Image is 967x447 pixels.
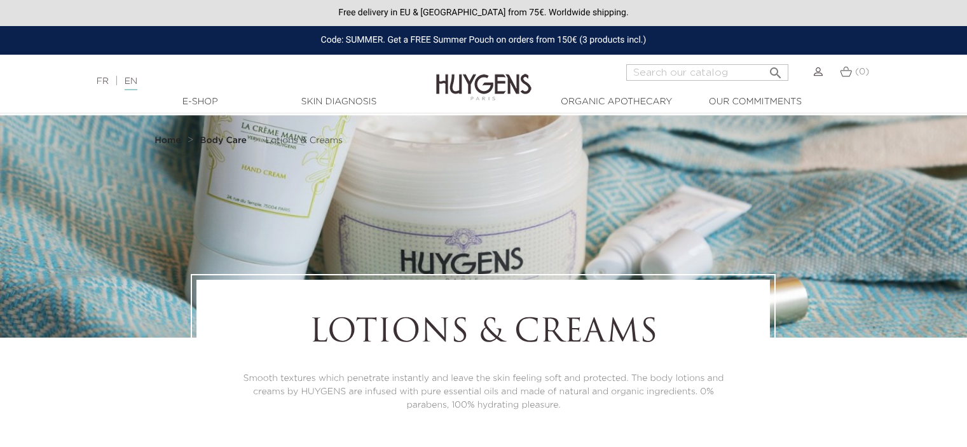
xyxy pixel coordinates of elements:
[626,64,788,81] input: Search
[90,74,394,89] div: |
[692,95,819,109] a: Our commitments
[231,372,735,412] p: Smooth textures which penetrate instantly and leave the skin feeling soft and protected. The body...
[764,60,787,78] button: 
[154,135,184,146] a: Home
[137,95,264,109] a: E-Shop
[275,95,402,109] a: Skin Diagnosis
[125,77,137,90] a: EN
[436,53,532,102] img: Huygens
[200,135,250,146] a: Body Care
[97,77,109,86] a: FR
[855,67,869,76] span: (0)
[266,135,343,146] a: Lotions & Creams
[231,315,735,353] h1: Lotions & Creams
[200,136,247,145] strong: Body Care
[768,62,783,77] i: 
[553,95,680,109] a: Organic Apothecary
[154,136,181,145] strong: Home
[266,136,343,145] span: Lotions & Creams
